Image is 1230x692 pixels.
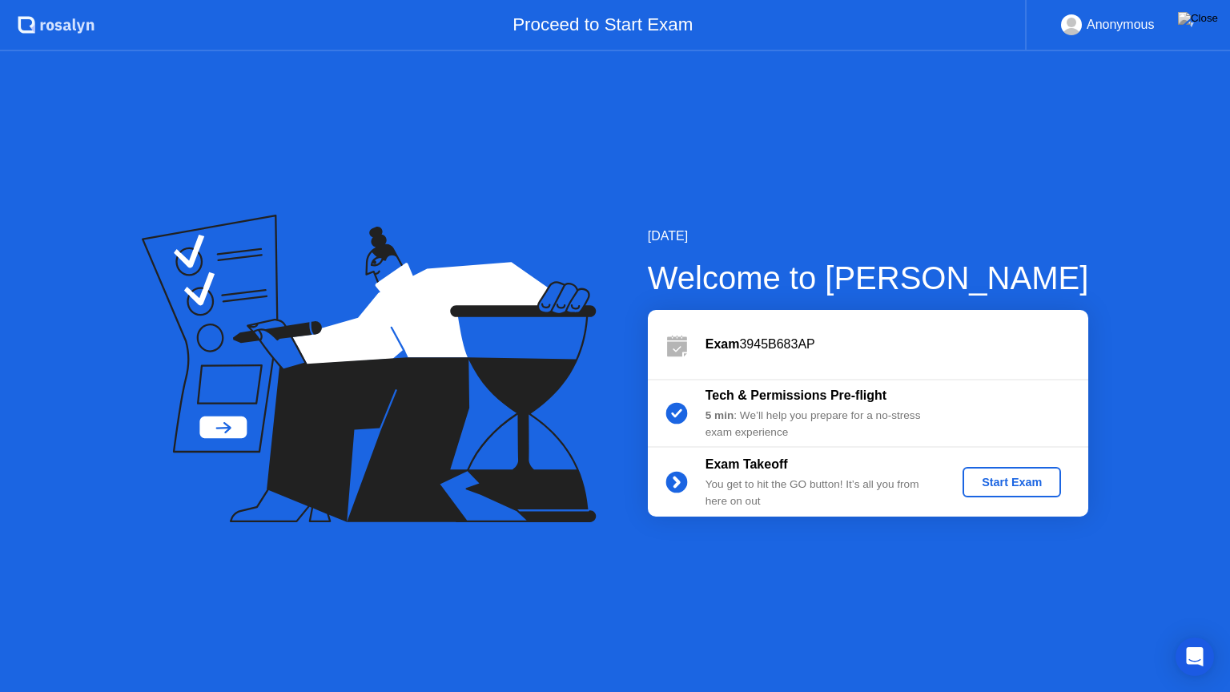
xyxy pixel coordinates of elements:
b: Exam [705,337,740,351]
div: You get to hit the GO button! It’s all you from here on out [705,477,936,509]
div: Open Intercom Messenger [1176,638,1214,676]
div: : We’ll help you prepare for a no-stress exam experience [705,408,936,441]
div: 3945B683AP [705,335,1088,354]
div: Welcome to [PERSON_NAME] [648,254,1089,302]
b: Exam Takeoff [705,457,788,471]
b: 5 min [705,409,734,421]
div: Start Exam [969,476,1055,489]
div: Anonymous [1087,14,1155,35]
b: Tech & Permissions Pre-flight [705,388,886,402]
div: [DATE] [648,227,1089,246]
img: Close [1178,12,1218,25]
button: Start Exam [963,467,1061,497]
